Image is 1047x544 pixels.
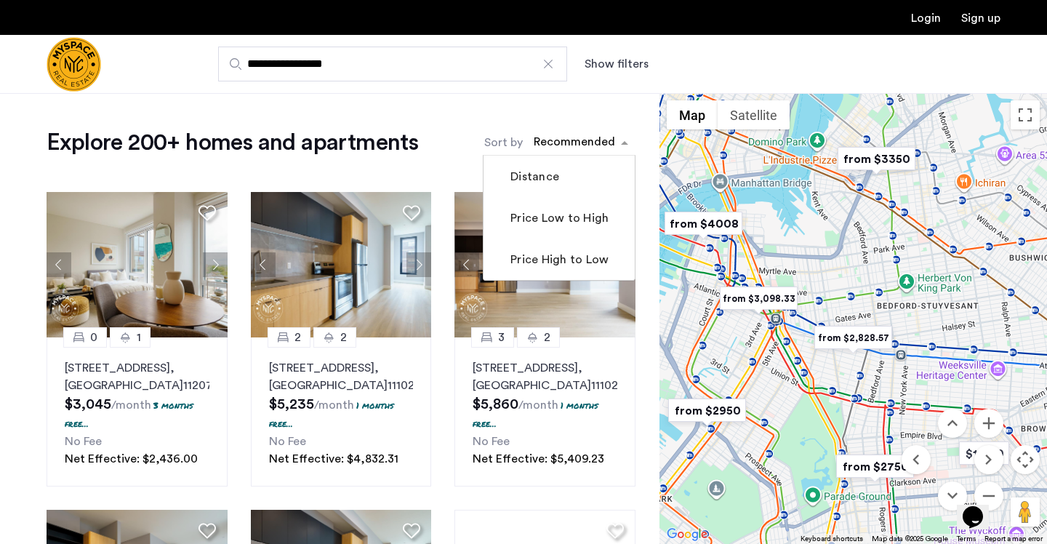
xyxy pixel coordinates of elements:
[667,100,718,129] button: Show street map
[518,399,558,411] sub: /month
[984,534,1043,544] a: Report a map error
[269,436,306,447] span: No Fee
[454,252,479,277] button: Previous apartment
[47,337,228,487] a: 01[STREET_ADDRESS], [GEOGRAPHIC_DATA]112073 months free...No FeeNet Effective: $2,436.00
[1011,445,1040,474] button: Map camera controls
[911,12,941,24] a: Login
[974,481,1003,511] button: Zoom out
[454,192,635,337] img: 1997_638519968069068022.png
[137,329,141,346] span: 1
[957,534,976,544] a: Terms (opens in new tab)
[531,133,615,154] div: Recommended
[65,453,198,465] span: Net Effective: $2,436.00
[508,251,609,268] label: Price High to Low
[1011,100,1040,129] button: Toggle fullscreen view
[484,134,523,151] label: Sort by
[47,192,228,337] img: 1997_638519001096654587.png
[251,337,432,487] a: 22[STREET_ADDRESS], [GEOGRAPHIC_DATA]111021 months free...No FeeNet Effective: $4,832.31
[47,37,101,92] a: Cazamio Logo
[585,55,649,73] button: Show or hide filters
[203,252,228,277] button: Next apartment
[872,535,948,543] span: Map data ©2025 Google
[314,399,354,411] sub: /month
[406,252,431,277] button: Next apartment
[473,436,510,447] span: No Fee
[340,329,347,346] span: 2
[47,128,418,157] h1: Explore 200+ homes and apartments
[473,359,617,394] p: [STREET_ADDRESS] 11102
[473,397,518,412] span: $5,860
[526,129,635,156] ng-select: sort-apartment
[662,394,752,427] div: from $2950
[90,329,97,346] span: 0
[663,525,711,544] a: Open this area in Google Maps (opens a new window)
[902,445,931,474] button: Move left
[953,437,1015,470] div: $1,800
[483,155,635,281] ng-dropdown-panel: Options list
[718,100,790,129] button: Show satellite imagery
[974,409,1003,438] button: Zoom in
[218,47,567,81] input: Apartment Search
[830,450,920,483] div: from $2750
[65,397,111,412] span: $3,045
[938,409,967,438] button: Move up
[269,453,398,465] span: Net Effective: $4,832.31
[269,397,314,412] span: $5,235
[47,37,101,92] img: logo
[938,481,967,511] button: Move down
[663,525,711,544] img: Google
[659,207,748,240] div: from $4008
[974,445,1003,474] button: Move right
[961,12,1000,24] a: Registration
[508,209,609,227] label: Price Low to High
[294,329,301,346] span: 2
[832,143,921,175] div: from $3350
[111,399,151,411] sub: /month
[65,436,102,447] span: No Fee
[269,359,414,394] p: [STREET_ADDRESS] 11102
[1011,497,1040,527] button: Drag Pegman onto the map to open Street View
[801,534,863,544] button: Keyboard shortcuts
[498,329,505,346] span: 3
[809,321,898,354] div: from $2,828.57
[251,252,276,277] button: Previous apartment
[544,329,550,346] span: 2
[454,337,635,487] a: 32[STREET_ADDRESS], [GEOGRAPHIC_DATA]111021 months free...No FeeNet Effective: $5,409.23
[269,399,394,430] p: 1 months free...
[714,282,803,315] div: from $3,098.33
[47,252,71,277] button: Previous apartment
[957,486,1003,529] iframe: chat widget
[251,192,432,337] img: 1997_638519968035243270.png
[473,453,604,465] span: Net Effective: $5,409.23
[65,359,209,394] p: [STREET_ADDRESS] 11207
[508,168,559,185] label: Distance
